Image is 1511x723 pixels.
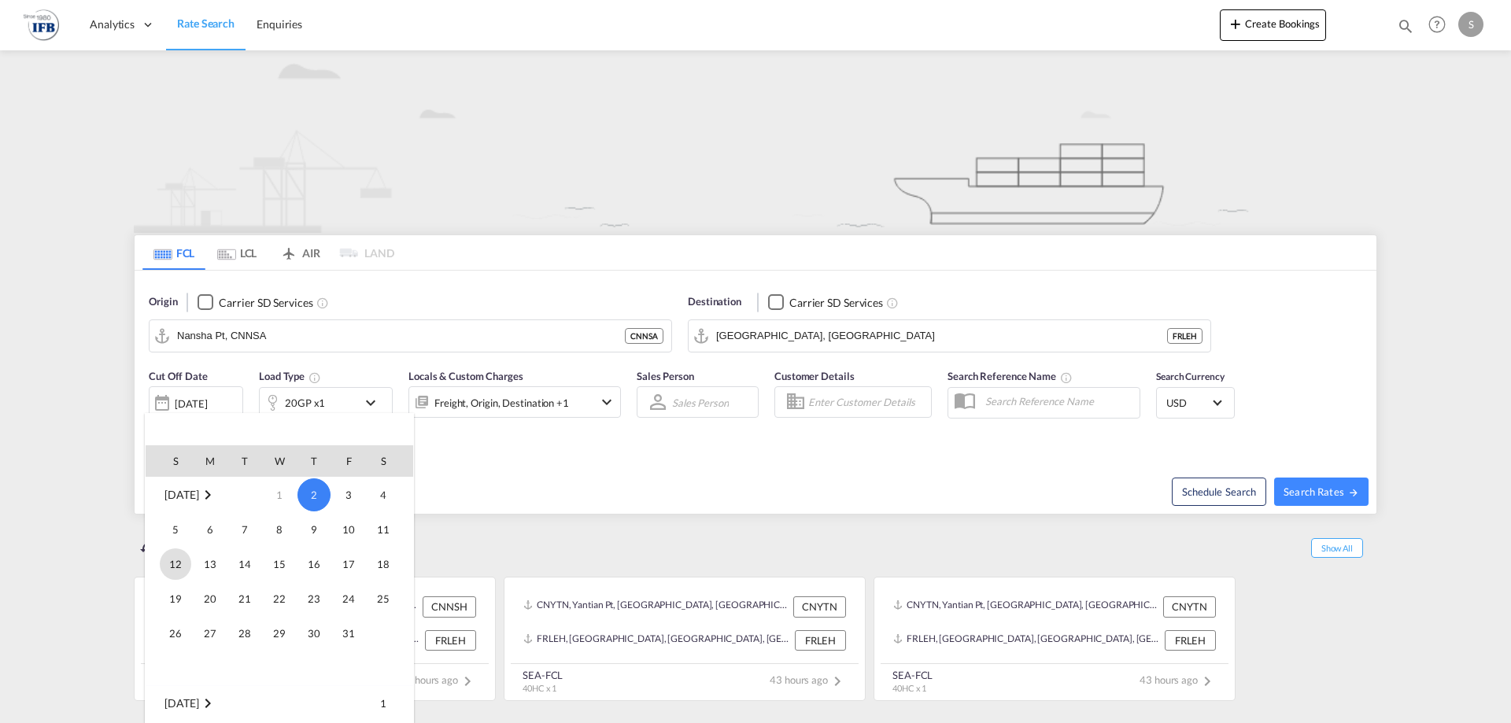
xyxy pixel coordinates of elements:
span: 29 [264,618,295,649]
td: Tuesday October 7 2025 [227,512,262,547]
span: 10 [333,514,364,545]
th: S [146,445,193,477]
td: Sunday October 12 2025 [146,547,193,581]
span: 19 [160,583,191,614]
td: Wednesday October 8 2025 [262,512,297,547]
tr: Week 1 [146,478,413,513]
span: 11 [368,514,399,545]
th: S [366,445,413,477]
span: 17 [333,548,364,580]
span: 26 [160,618,191,649]
td: Tuesday October 28 2025 [227,616,262,651]
td: October 2025 [146,478,262,513]
span: 5 [160,514,191,545]
span: 12 [160,548,191,580]
td: Tuesday October 21 2025 [227,581,262,616]
span: 18 [368,548,399,580]
span: 13 [194,548,226,580]
td: Sunday October 5 2025 [146,512,193,547]
td: Sunday October 19 2025 [146,581,193,616]
td: Sunday October 26 2025 [146,616,193,651]
span: 20 [194,583,226,614]
span: 4 [368,479,399,511]
td: Monday October 6 2025 [193,512,227,547]
td: Monday October 20 2025 [193,581,227,616]
td: Monday October 13 2025 [193,547,227,581]
span: [DATE] [164,488,198,501]
td: Saturday November 1 2025 [366,686,413,721]
span: 6 [194,514,226,545]
span: 27 [194,618,226,649]
td: Monday October 27 2025 [193,616,227,651]
span: [DATE] [164,696,198,710]
span: 25 [368,583,399,614]
tr: Week 3 [146,547,413,581]
span: 7 [229,514,260,545]
span: 23 [298,583,330,614]
td: Friday October 10 2025 [331,512,366,547]
span: 24 [333,583,364,614]
span: 31 [333,618,364,649]
span: 30 [298,618,330,649]
tr: Week undefined [146,651,413,686]
td: Thursday October 9 2025 [297,512,331,547]
span: 9 [298,514,330,545]
td: November 2025 [146,686,262,721]
td: Wednesday October 1 2025 [262,478,297,513]
td: Saturday October 4 2025 [366,478,413,513]
tr: Week 4 [146,581,413,616]
td: Thursday October 30 2025 [297,616,331,651]
th: T [227,445,262,477]
td: Thursday October 2 2025 [297,478,331,513]
span: 14 [229,548,260,580]
td: Saturday October 25 2025 [366,581,413,616]
td: Wednesday October 22 2025 [262,581,297,616]
td: Tuesday October 14 2025 [227,547,262,581]
tr: Week 1 [146,686,413,721]
td: Saturday October 11 2025 [366,512,413,547]
th: M [193,445,227,477]
th: F [331,445,366,477]
span: 3 [333,479,364,511]
span: 15 [264,548,295,580]
span: 1 [368,688,399,719]
td: Thursday October 16 2025 [297,547,331,581]
span: 2 [297,478,331,511]
tr: Week 2 [146,512,413,547]
td: Wednesday October 29 2025 [262,616,297,651]
td: Thursday October 23 2025 [297,581,331,616]
th: W [262,445,297,477]
span: 28 [229,618,260,649]
span: 22 [264,583,295,614]
td: Friday October 31 2025 [331,616,366,651]
td: Friday October 17 2025 [331,547,366,581]
span: 8 [264,514,295,545]
tr: Week 5 [146,616,413,651]
td: Friday October 3 2025 [331,478,366,513]
th: T [297,445,331,477]
td: Wednesday October 15 2025 [262,547,297,581]
md-calendar: Calendar [146,445,413,722]
td: Friday October 24 2025 [331,581,366,616]
span: 16 [298,548,330,580]
td: Saturday October 18 2025 [366,547,413,581]
span: 21 [229,583,260,614]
